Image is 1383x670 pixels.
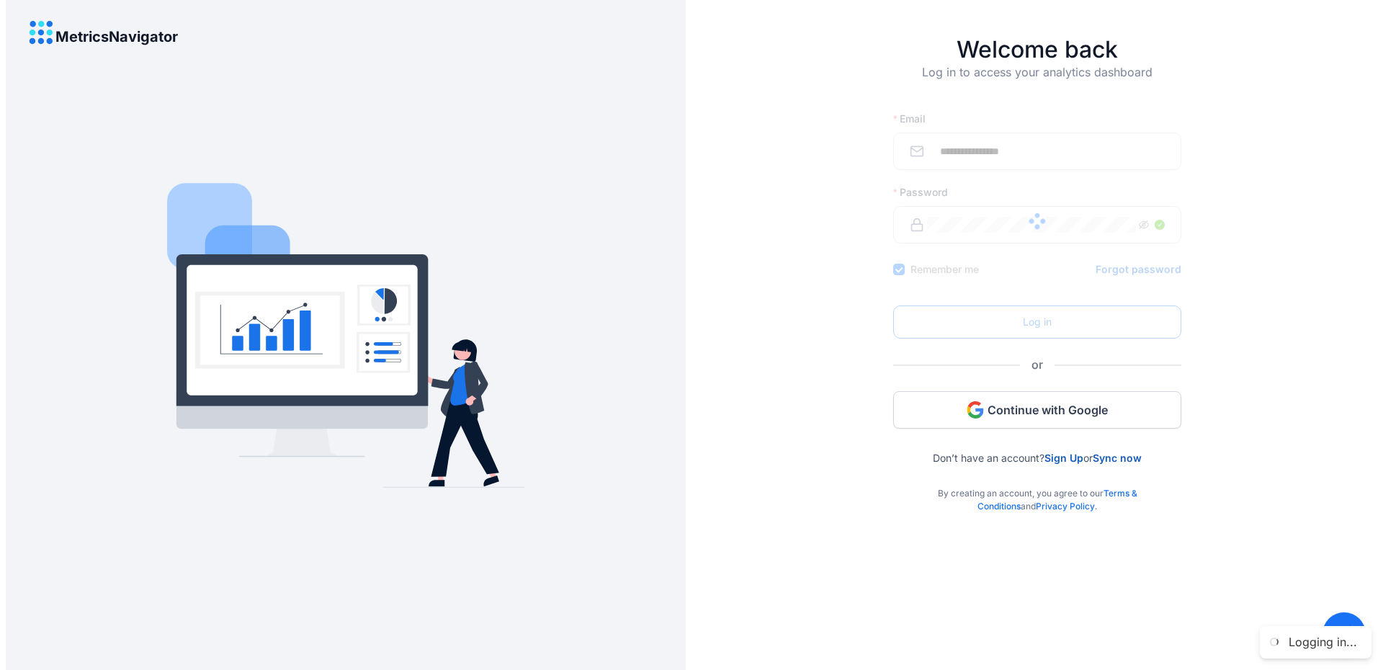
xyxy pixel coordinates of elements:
[893,63,1181,104] div: Log in to access your analytics dashboard
[1044,452,1083,464] a: Sign Up
[988,402,1108,418] span: Continue with Google
[1020,356,1055,374] span: or
[1289,635,1357,650] div: Logging in...
[1322,612,1366,656] div: Open chat
[1036,501,1095,512] a: Privacy Policy
[1093,452,1142,464] a: Sync now
[55,29,178,45] h4: MetricsNavigator
[893,429,1181,464] div: Don’t have an account? or
[893,36,1181,63] h4: Welcome back
[893,464,1181,513] div: By creating an account, you agree to our and .
[893,391,1181,429] button: Continue with Google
